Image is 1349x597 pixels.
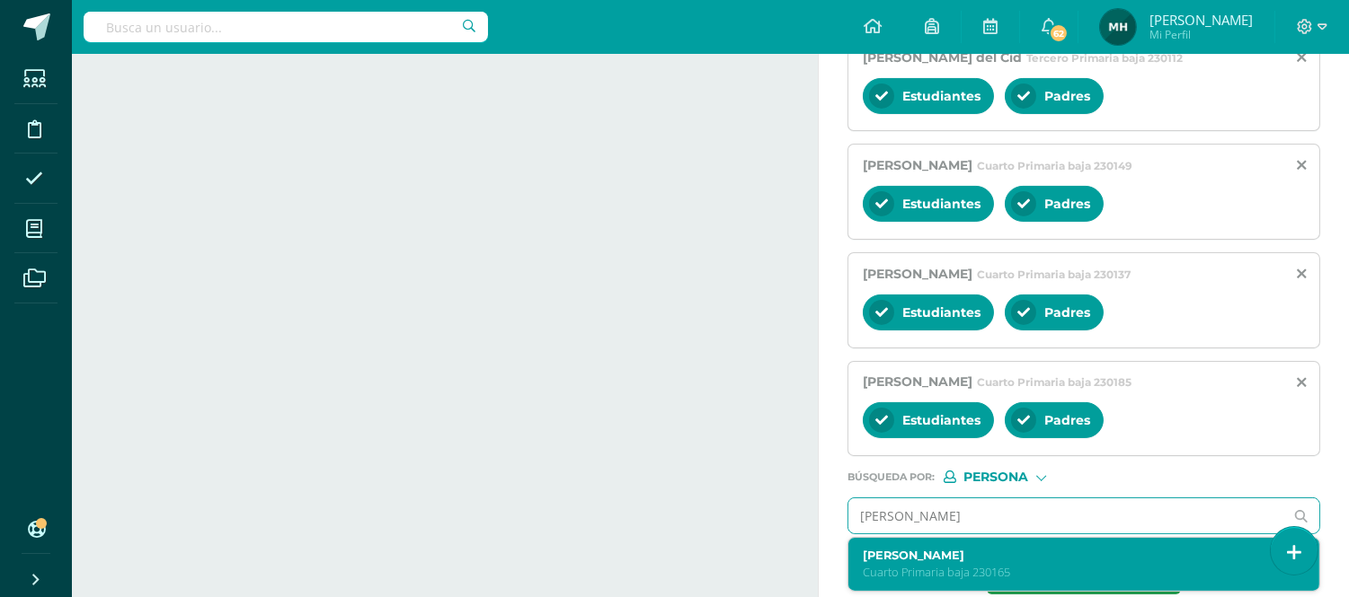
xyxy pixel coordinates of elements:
[902,412,981,428] span: Estudiantes
[1044,304,1090,320] span: Padres
[84,12,488,42] input: Busca un usuario...
[1100,9,1136,45] img: 94dfc861e02bea7daf88976d6ac6de75.png
[863,266,972,282] span: [PERSON_NAME]
[1149,27,1253,42] span: Mi Perfil
[1044,412,1090,428] span: Padres
[863,549,1286,562] label: [PERSON_NAME]
[902,196,981,212] span: Estudiantes
[848,472,935,482] span: Búsqueda por :
[902,304,981,320] span: Estudiantes
[863,373,972,390] span: [PERSON_NAME]
[863,49,1022,66] span: [PERSON_NAME] del Cid
[863,157,972,173] span: [PERSON_NAME]
[1044,196,1090,212] span: Padres
[1049,23,1069,43] span: 62
[977,268,1131,281] span: Cuarto Primaria baja 230137
[944,470,1078,483] div: [object Object]
[963,472,1028,482] span: Persona
[1044,88,1090,104] span: Padres
[848,498,1283,533] input: Ej. Mario Galindo
[863,565,1286,580] p: Cuarto Primaria baja 230165
[902,88,981,104] span: Estudiantes
[977,159,1132,172] span: Cuarto Primaria baja 230149
[1149,11,1253,29] span: [PERSON_NAME]
[1026,51,1183,65] span: Tercero Primaria baja 230112
[977,375,1132,389] span: Cuarto Primaria baja 230185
